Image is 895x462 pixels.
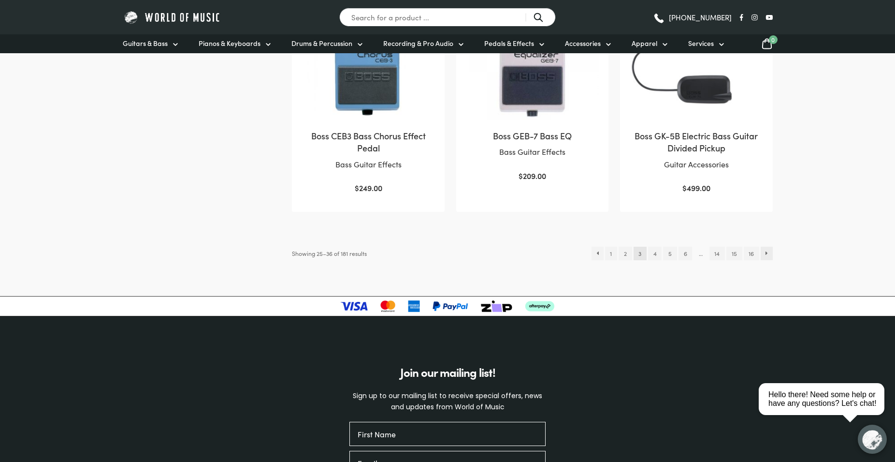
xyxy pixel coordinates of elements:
[123,38,168,48] span: Guitars & Bass
[619,247,632,260] a: Page 2
[199,38,260,48] span: Pianos & Keyboards
[565,38,601,48] span: Accessories
[634,247,647,260] span: Page 3
[592,247,772,260] nav: Product Pagination
[466,130,599,142] h2: Boss GEB-7 Bass EQ
[291,38,352,48] span: Drums & Percussion
[648,247,662,260] a: Page 4
[355,182,382,193] bdi: 249.00
[484,38,534,48] span: Pedals & Effects
[519,170,546,181] bdi: 209.00
[663,247,677,260] a: Page 5
[653,10,732,25] a: [PHONE_NUMBER]
[466,146,599,158] p: Bass Guitar Effects
[632,38,657,48] span: Apparel
[292,247,367,260] p: Showing 25–36 of 181 results
[761,247,773,260] a: →
[400,364,495,380] span: Join our mailing list!
[519,170,523,181] span: $
[682,182,710,193] bdi: 499.00
[769,35,778,44] span: 0
[688,38,714,48] span: Services
[630,130,763,154] h2: Boss GK-5B Electric Bass Guitar Divided Pickup
[755,356,895,462] iframe: Chat with our support team
[630,158,763,171] p: Guitar Accessories
[302,158,434,171] p: Bass Guitar Effects
[744,247,759,260] a: Page 16
[302,130,434,154] h2: Boss CEB3 Bass Chorus Effect Pedal
[709,247,725,260] a: Page 14
[123,10,222,25] img: World of Music
[726,247,742,260] a: Page 15
[678,247,692,260] a: Page 6
[355,182,359,193] span: $
[682,182,687,193] span: $
[693,247,707,260] span: …
[592,247,604,260] a: ←
[339,8,556,27] input: Search for a product ...
[341,300,554,312] img: payment-logos-updated
[605,247,617,260] a: Page 1
[349,422,546,446] input: First Name
[383,38,453,48] span: Recording & Pro Audio
[353,391,542,411] span: Sign up to our mailing list to receive special offers, news and updates from World of Music
[669,14,732,21] span: [PHONE_NUMBER]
